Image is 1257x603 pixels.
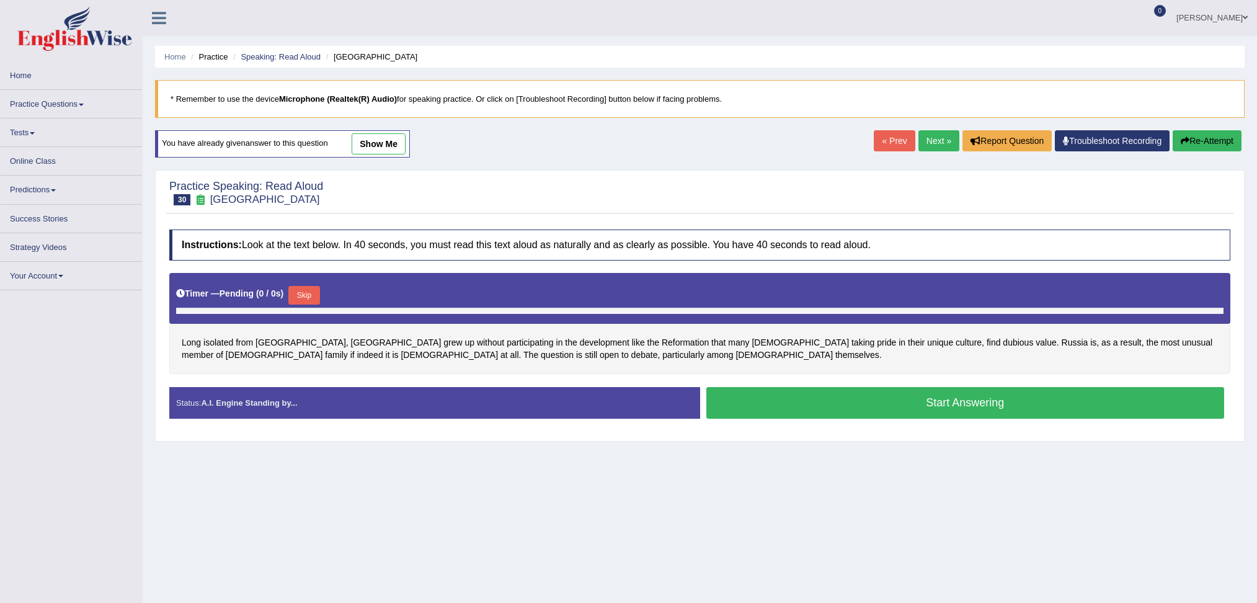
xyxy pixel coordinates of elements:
b: ( [256,288,259,298]
b: Instructions: [182,239,242,250]
div: You have already given answer to this question [155,130,410,158]
a: Online Class [1,147,142,171]
li: Practice [188,51,228,63]
b: 0 / 0s [259,288,281,298]
a: Home [164,52,186,61]
button: Skip [288,286,319,305]
b: ) [281,288,284,298]
a: Strategy Videos [1,233,142,257]
a: « Prev [874,130,915,151]
b: Pending [220,288,254,298]
blockquote: * Remember to use the device for speaking practice. Or click on [Troubleshoot Recording] button b... [155,80,1245,118]
h5: Timer — [176,289,283,298]
a: Predictions [1,176,142,200]
a: Success Stories [1,205,142,229]
button: Start Answering [706,387,1225,419]
span: 30 [174,194,190,205]
span: 0 [1154,5,1166,17]
a: Next » [918,130,959,151]
a: Troubleshoot Recording [1055,130,1170,151]
button: Report Question [962,130,1052,151]
a: Your Account [1,262,142,286]
a: Home [1,61,142,86]
h2: Practice Speaking: Read Aloud [169,181,323,205]
a: show me [352,133,406,154]
div: Status: [169,387,700,419]
a: Tests [1,118,142,143]
button: Re-Attempt [1173,130,1241,151]
li: [GEOGRAPHIC_DATA] [323,51,418,63]
strong: A.I. Engine Standing by... [201,398,297,408]
div: Long isolated from [GEOGRAPHIC_DATA], [GEOGRAPHIC_DATA] grew up without participating in the deve... [169,273,1230,374]
h4: Look at the text below. In 40 seconds, you must read this text aloud as naturally and as clearly ... [169,230,1230,261]
a: Speaking: Read Aloud [241,52,321,61]
a: Practice Questions [1,90,142,114]
small: Exam occurring question [193,194,207,206]
b: Microphone (Realtek(R) Audio) [279,94,397,104]
small: [GEOGRAPHIC_DATA] [210,194,320,205]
